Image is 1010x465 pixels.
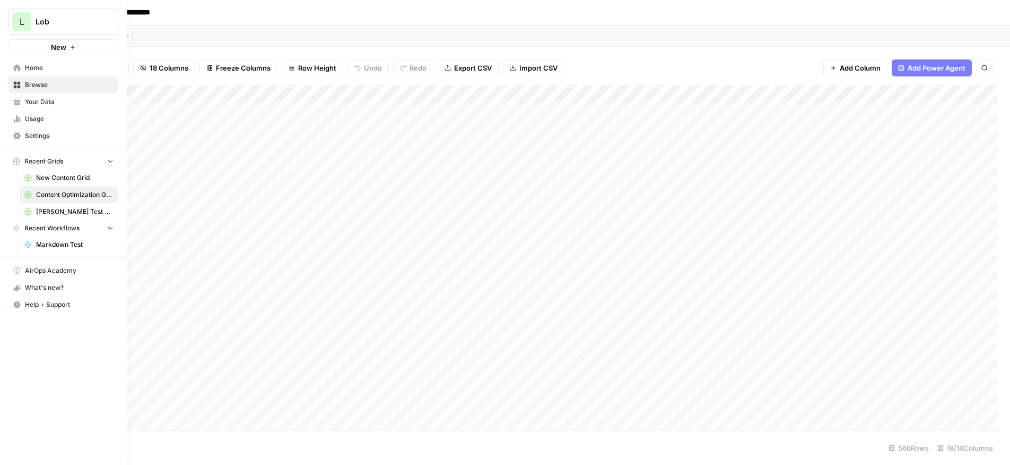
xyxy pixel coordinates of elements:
span: Home [25,63,114,73]
a: Browse [8,76,118,93]
a: Your Data [8,93,118,110]
span: Add Power Agent [908,63,965,73]
a: Content Optimization Grid [20,186,118,203]
span: Help + Support [25,300,114,309]
span: Recent Workflows [24,223,80,233]
span: New [51,42,66,53]
span: Freeze Columns [216,63,271,73]
span: Add Column [840,63,881,73]
button: Add Power Agent [892,59,972,76]
a: Settings [8,127,118,144]
span: Lob [36,16,100,27]
button: Add Column [823,59,887,76]
span: 18 Columns [150,63,188,73]
a: Usage [8,110,118,127]
button: 18 Columns [133,59,195,76]
button: Redo [393,59,433,76]
a: Markdown Test [20,236,118,253]
button: Recent Grids [8,153,118,169]
button: Export CSV [438,59,499,76]
span: Recent Grids [24,157,63,166]
span: Your Data [25,97,114,107]
button: What's new? [8,279,118,296]
span: Browse [25,80,114,90]
span: New Content Grid [36,173,114,183]
a: AirOps Academy [8,262,118,279]
button: Import CSV [503,59,564,76]
span: Settings [25,131,114,141]
span: L [20,15,24,28]
a: Home [8,59,118,76]
div: 566 Rows [884,440,933,457]
span: Markdown Test [36,240,114,249]
span: Import CSV [519,63,558,73]
button: Freeze Columns [199,59,277,76]
button: New [8,39,118,55]
a: [PERSON_NAME] Test Grid [20,203,118,220]
span: Export CSV [454,63,492,73]
span: Usage [25,114,114,124]
a: New Content Grid [20,169,118,186]
div: 18/18 Columns [933,440,997,457]
button: Undo [347,59,389,76]
button: Recent Workflows [8,220,118,236]
span: [PERSON_NAME] Test Grid [36,207,114,217]
span: AirOps Academy [25,266,114,275]
span: Redo [410,63,426,73]
button: Help + Support [8,296,118,313]
div: What's new? [9,280,118,296]
button: Workspace: Lob [8,8,118,35]
span: Content Optimization Grid [36,190,114,200]
span: Row Height [298,63,336,73]
span: Undo [364,63,382,73]
button: Row Height [282,59,343,76]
